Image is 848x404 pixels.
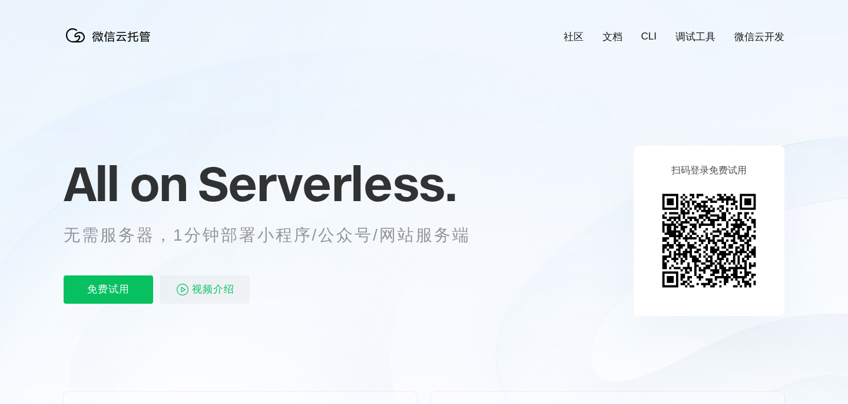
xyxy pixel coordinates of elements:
a: 社区 [564,30,584,44]
img: 微信云托管 [64,24,158,47]
a: CLI [641,31,657,42]
span: Serverless. [198,154,456,213]
a: 微信云开发 [734,30,784,44]
a: 文档 [602,30,622,44]
a: 微信云托管 [64,39,158,49]
a: 调试工具 [675,30,715,44]
span: 视频介绍 [192,275,234,304]
p: 扫码登录免费试用 [671,165,747,177]
p: 无需服务器，1分钟部署小程序/公众号/网站服务端 [64,224,492,247]
p: 免费试用 [64,275,153,304]
span: All on [64,154,187,213]
img: video_play.svg [175,283,190,297]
